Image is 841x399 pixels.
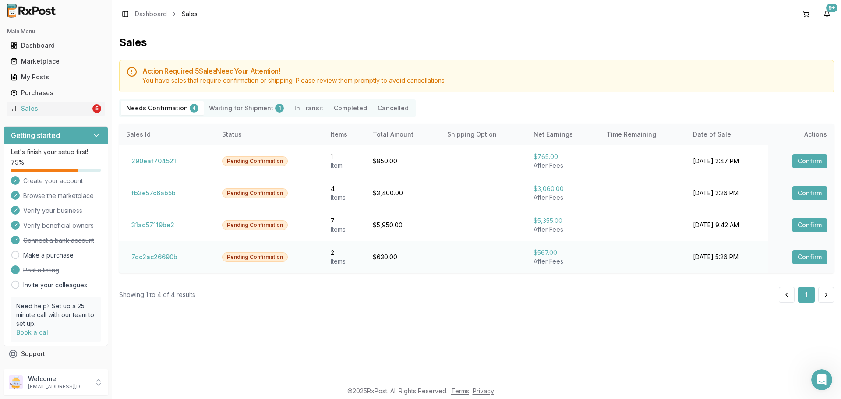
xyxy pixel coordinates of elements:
[23,266,59,275] span: Post a listing
[792,154,827,168] button: Confirm
[28,374,89,383] p: Welcome
[28,383,89,390] p: [EMAIL_ADDRESS][DOMAIN_NAME]
[23,251,74,260] a: Make a purchase
[135,10,198,18] nav: breadcrumb
[534,152,592,161] div: $765.00
[222,252,288,262] div: Pending Confirmation
[7,85,105,101] a: Purchases
[23,177,83,185] span: Create your account
[7,38,105,53] a: Dashboard
[21,365,51,374] span: Feedback
[693,221,761,230] div: [DATE] 9:42 AM
[119,35,834,49] h1: Sales
[4,4,60,18] img: RxPost Logo
[534,225,592,234] div: After Fees
[373,157,433,166] div: $850.00
[7,53,105,69] a: Marketplace
[126,250,183,264] button: 7dc2ac26690b
[534,193,592,202] div: After Fees
[92,104,101,113] div: 5
[440,124,527,145] th: Shipping Option
[792,186,827,200] button: Confirm
[768,124,834,145] th: Actions
[4,86,108,100] button: Purchases
[23,221,94,230] span: Verify beneficial owners
[142,76,827,85] div: You have sales that require confirmation or shipping. Please review them promptly to avoid cancel...
[11,158,24,167] span: 75 %
[534,257,592,266] div: After Fees
[119,124,215,145] th: Sales Id
[600,124,686,145] th: Time Remaining
[23,191,94,200] span: Browse the marketplace
[7,101,105,117] a: Sales5
[11,104,91,113] div: Sales
[4,346,108,362] button: Support
[142,67,827,74] h5: Action Required: 5 Sale s Need Your Attention!
[693,189,761,198] div: [DATE] 2:26 PM
[826,4,837,12] div: 9+
[190,104,198,113] div: 4
[331,216,358,225] div: 7
[23,281,87,290] a: Invite your colleagues
[11,41,101,50] div: Dashboard
[693,253,761,261] div: [DATE] 5:26 PM
[204,101,289,115] button: Waiting for Shipment
[4,362,108,378] button: Feedback
[222,220,288,230] div: Pending Confirmation
[372,101,414,115] button: Cancelled
[4,70,108,84] button: My Posts
[23,206,82,215] span: Verify your business
[534,248,592,257] div: $567.00
[11,57,101,66] div: Marketplace
[366,124,440,145] th: Total Amount
[4,102,108,116] button: Sales5
[534,161,592,170] div: After Fees
[11,88,101,97] div: Purchases
[121,101,204,115] button: Needs Confirmation
[11,130,60,141] h3: Getting started
[11,148,101,156] p: Let's finish your setup first!
[135,10,167,18] a: Dashboard
[331,193,358,202] div: Item s
[126,218,180,232] button: 31ad57119be2
[792,250,827,264] button: Confirm
[126,186,181,200] button: fb3e57c6ab5b
[182,10,198,18] span: Sales
[331,257,358,266] div: Item s
[16,302,95,328] p: Need help? Set up a 25 minute call with our team to set up.
[811,369,832,390] iframe: Intercom live chat
[23,236,94,245] span: Connect a bank account
[473,387,494,395] a: Privacy
[693,157,761,166] div: [DATE] 2:47 PM
[527,124,599,145] th: Net Earnings
[331,225,358,234] div: Item s
[4,54,108,68] button: Marketplace
[686,124,768,145] th: Date of Sale
[222,188,288,198] div: Pending Confirmation
[331,248,358,257] div: 2
[329,101,372,115] button: Completed
[373,221,433,230] div: $5,950.00
[331,184,358,193] div: 4
[7,69,105,85] a: My Posts
[9,375,23,389] img: User avatar
[275,104,284,113] div: 1
[373,253,433,261] div: $630.00
[215,124,324,145] th: Status
[126,154,181,168] button: 290eaf704521
[289,101,329,115] button: In Transit
[4,39,108,53] button: Dashboard
[451,387,469,395] a: Terms
[222,156,288,166] div: Pending Confirmation
[16,328,50,336] a: Book a call
[324,124,365,145] th: Items
[7,28,105,35] h2: Main Menu
[798,287,815,303] button: 1
[331,152,358,161] div: 1
[11,73,101,81] div: My Posts
[534,184,592,193] div: $3,060.00
[820,7,834,21] button: 9+
[792,218,827,232] button: Confirm
[119,290,195,299] div: Showing 1 to 4 of 4 results
[331,161,358,170] div: Item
